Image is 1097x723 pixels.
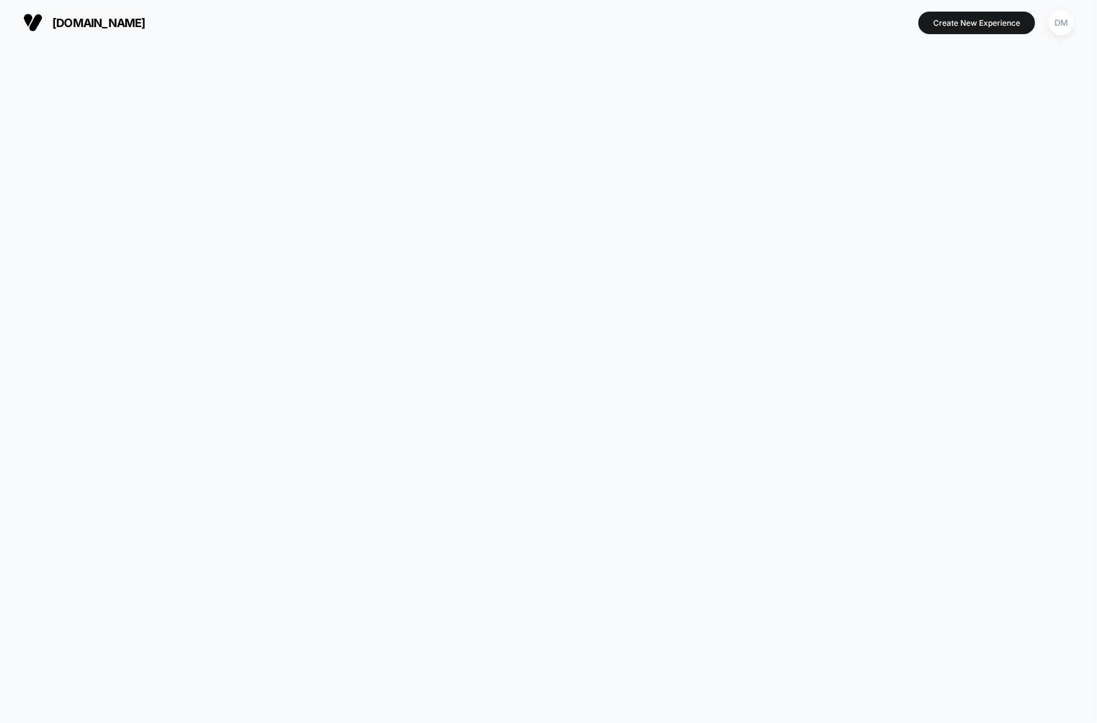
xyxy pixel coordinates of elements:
button: DM [1045,10,1078,36]
img: Visually logo [23,13,43,32]
div: DM [1049,10,1074,35]
button: Create New Experience [918,12,1035,34]
button: [DOMAIN_NAME] [19,12,150,33]
span: [DOMAIN_NAME] [52,16,146,30]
